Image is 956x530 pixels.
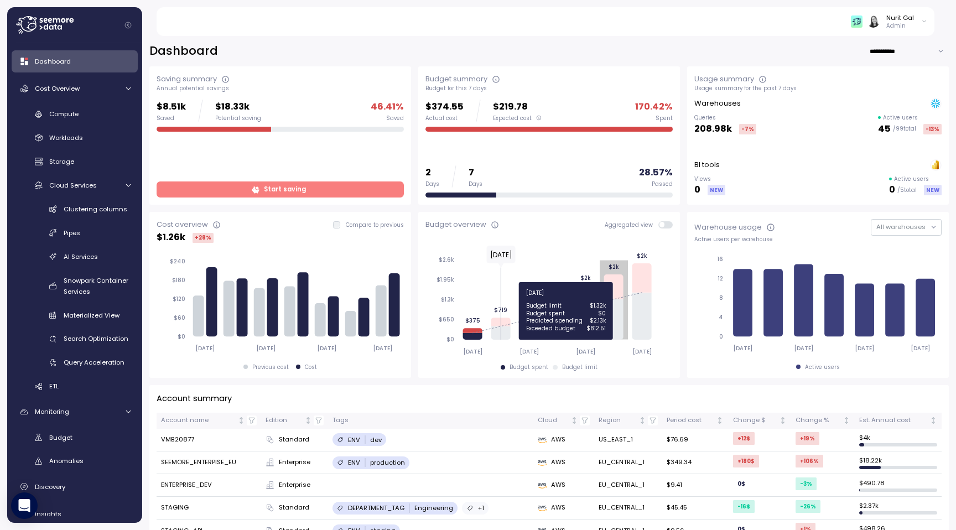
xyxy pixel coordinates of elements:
[594,451,662,474] td: EU_CENTRAL_1
[876,222,926,231] span: All warehouses
[662,474,728,497] td: $9.41
[157,413,261,429] th: Account nameNot sorted
[215,100,261,115] p: $18.33k
[12,330,138,348] a: Search Optimization
[386,115,404,122] div: Saved
[49,456,84,465] span: Anomalies
[519,348,539,355] tspan: [DATE]
[304,417,312,424] div: Not sorted
[11,492,38,519] div: Open Intercom Messenger
[465,317,480,324] tspan: $375
[425,165,439,180] p: 2
[261,413,328,429] th: EditionNot sorted
[439,256,454,263] tspan: $2.6k
[719,333,723,340] tspan: 0
[694,236,942,243] div: Active users per warehouse
[889,183,895,198] p: 0
[157,181,404,198] a: Start saving
[157,497,261,519] td: STAGING
[157,100,186,115] p: $8.51k
[638,417,646,424] div: Not sorted
[490,250,512,259] text: [DATE]
[477,503,484,512] p: +1
[897,186,917,194] p: / 5 total
[662,451,728,474] td: $349.34
[348,435,360,444] p: ENV
[149,43,218,59] h2: Dashboard
[538,458,590,467] div: AWS
[64,205,127,214] span: Clustering columns
[64,228,80,237] span: Pipes
[911,345,931,352] tspan: [DATE]
[12,354,138,372] a: Query Acceleration
[425,74,487,85] div: Budget summary
[446,336,454,343] tspan: $0
[12,306,138,324] a: Materialized View
[425,180,439,188] div: Days
[662,413,728,429] th: Period costNot sorted
[608,263,619,271] tspan: $2k
[924,185,942,195] div: NEW
[594,429,662,451] td: US_EAST_1
[12,200,138,218] a: Clustering columns
[12,153,138,171] a: Storage
[157,230,185,245] p: $ 1.26k
[855,451,942,474] td: $ 18.22k
[348,503,404,512] p: DEPARTMENT_TAG
[855,429,942,451] td: $ 4k
[49,133,83,142] span: Workloads
[694,85,942,92] div: Usage summary for the past 7 days
[425,85,673,92] div: Budget for this 7 days
[425,115,464,122] div: Actual cost
[157,74,217,85] div: Saving summary
[49,382,59,391] span: ETL
[594,474,662,497] td: EU_CENTRAL_1
[173,295,185,303] tspan: $120
[441,296,454,303] tspan: $1.3k
[463,348,482,355] tspan: [DATE]
[796,500,820,513] div: -26 %
[12,401,138,423] a: Monitoring
[157,451,261,474] td: SEEMORE_ENTERPISE_EU
[605,221,658,228] span: Aggregated view
[656,115,673,122] div: Spent
[652,180,673,188] div: Passed
[64,358,124,367] span: Query Acceleration
[694,175,725,183] p: Views
[533,413,594,429] th: CloudNot sorted
[718,275,723,282] tspan: 12
[252,363,289,371] div: Previous cost
[694,98,741,109] p: Warehouses
[12,105,138,123] a: Compute
[257,345,276,352] tspan: [DATE]
[35,57,71,66] span: Dashboard
[266,415,303,425] div: Edition
[524,296,533,303] tspan: $1k
[632,348,652,355] tspan: [DATE]
[796,455,823,467] div: +106 %
[157,392,232,405] p: Account summary
[437,276,454,283] tspan: $1.95k
[716,417,724,424] div: Not sorted
[425,219,486,230] div: Budget overview
[553,285,562,292] tspan: $1k
[414,503,453,512] p: Engineering
[636,252,647,259] tspan: $2k
[538,435,590,445] div: AWS
[694,122,732,137] p: 208.98k
[170,258,185,265] tspan: $240
[35,482,65,491] span: Discovery
[599,415,637,425] div: Region
[580,274,590,282] tspan: $2k
[195,345,215,352] tspan: [DATE]
[64,311,119,320] span: Materialized View
[594,497,662,519] td: EU_CENTRAL_1
[871,219,942,235] button: All warehouses
[662,497,728,519] td: $45.45
[855,413,942,429] th: Est. Annual costNot sorted
[174,314,185,321] tspan: $60
[855,345,875,352] tspan: [DATE]
[883,114,918,122] p: Active users
[193,233,214,243] div: +28 %
[49,110,79,118] span: Compute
